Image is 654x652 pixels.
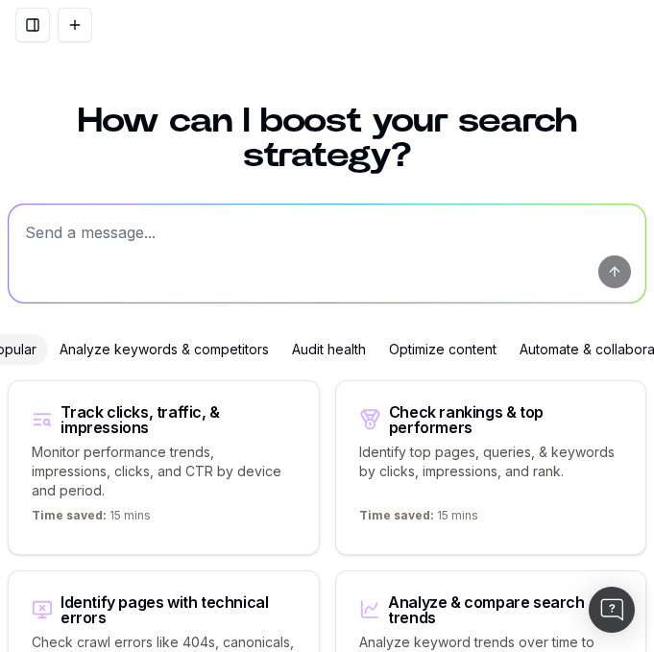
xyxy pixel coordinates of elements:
div: Analyze & compare search trends [388,594,622,625]
p: Identify top pages, queries, & keywords by clicks, impressions, and rank. [359,443,623,500]
p: 15 mins [32,508,151,531]
div: Check rankings & top performers [389,404,622,435]
p: Monitor performance trends, impressions, clicks, and CTR by device and period. [32,443,296,500]
p: 15 mins [359,508,478,531]
span: Time saved: [359,508,434,522]
div: Track clicks, traffic, & impressions [61,404,295,435]
div: Analyze keywords & competitors [48,334,280,365]
div: Optimize content [377,334,508,365]
h1: How can I boost your search strategy? [8,104,646,173]
span: Time saved: [32,508,107,522]
div: Audit health [280,334,377,365]
div: Identify pages with technical errors [61,594,296,625]
div: Open Intercom Messenger [589,587,635,633]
